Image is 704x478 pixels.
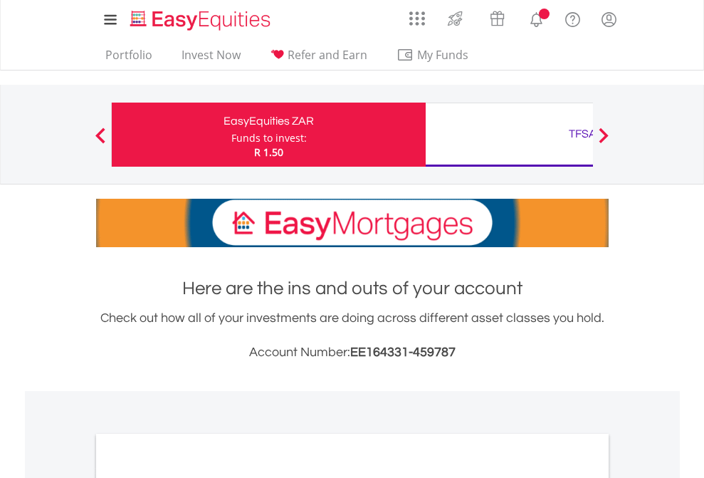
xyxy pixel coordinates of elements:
button: Previous [86,135,115,149]
img: vouchers-v2.svg [485,7,509,30]
h3: Account Number: [96,343,609,363]
img: EasyMortage Promotion Banner [96,199,609,247]
a: FAQ's and Support [555,4,591,32]
div: EasyEquities ZAR [120,111,417,131]
img: thrive-v2.svg [443,7,467,30]
div: Check out how all of your investments are doing across different asset classes you hold. [96,308,609,363]
img: grid-menu-icon.svg [409,11,425,26]
span: My Funds [396,46,490,64]
span: R 1.50 [254,145,283,159]
a: Home page [125,4,276,32]
h1: Here are the ins and outs of your account [96,276,609,301]
div: Funds to invest: [231,131,307,145]
span: EE164331-459787 [350,345,456,359]
button: Next [589,135,618,149]
a: Notifications [518,4,555,32]
a: Refer and Earn [264,48,373,70]
a: Invest Now [176,48,246,70]
img: EasyEquities_Logo.png [127,9,276,32]
span: Refer and Earn [288,47,367,63]
a: My Profile [591,4,627,35]
a: Vouchers [476,4,518,30]
a: AppsGrid [400,4,434,26]
a: Portfolio [100,48,158,70]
